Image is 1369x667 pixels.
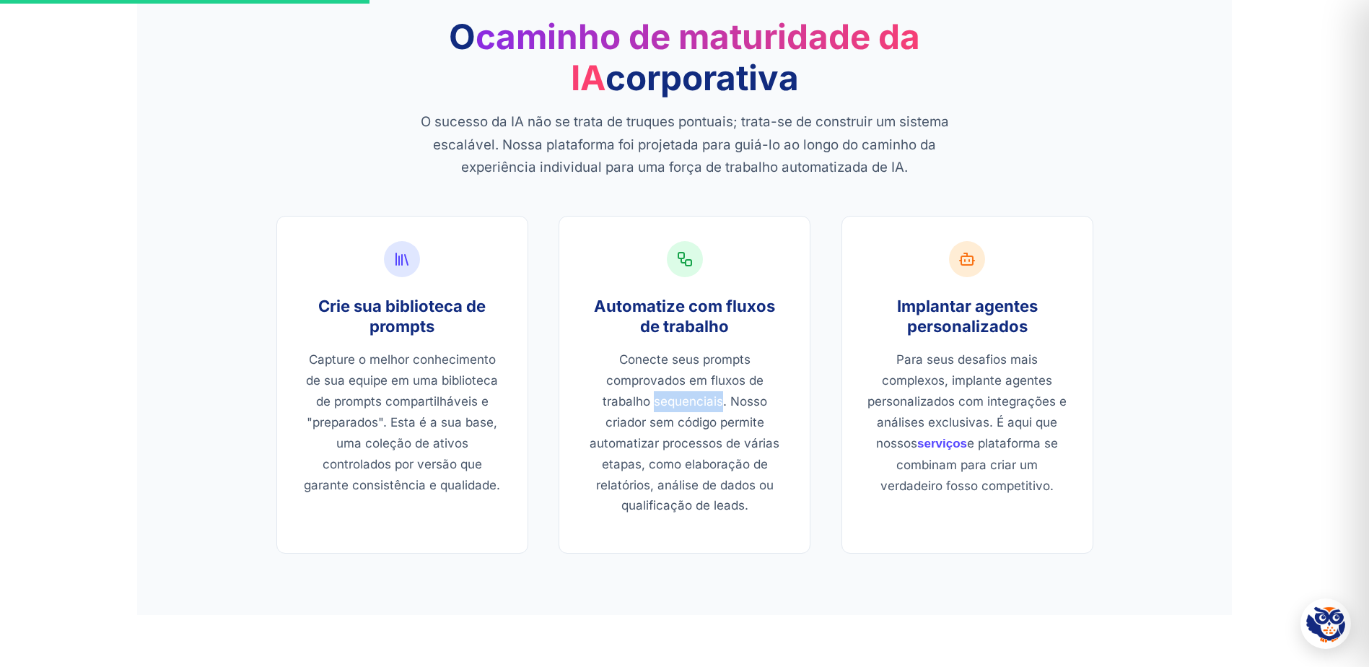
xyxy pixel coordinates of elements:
h3: Implantar agentes personalizados [867,296,1068,337]
p: Conecte seus prompts comprovados em fluxos de trabalho sequenciais. Nosso criador sem código perm... [584,349,785,516]
h3: Automatize com fluxos de trabalho [584,296,785,337]
a: serviços [917,437,967,450]
span: caminho de maturidade da IA [476,16,920,98]
p: Para seus desafios mais complexos, implante agentes personalizados com integrações e análises exc... [867,349,1068,496]
img: Hootie - Assistente de IA PromptOwl [1306,604,1345,643]
h3: Crie sua biblioteca de prompts [302,296,503,337]
h2: O corporativa [396,16,974,98]
p: O sucesso da IA não se trata de truques pontuais; trata-se de construir um sistema escalável. Nos... [396,110,974,179]
p: Capture o melhor conhecimento de sua equipe em uma biblioteca de prompts compartilháveis e "prepa... [302,349,503,495]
